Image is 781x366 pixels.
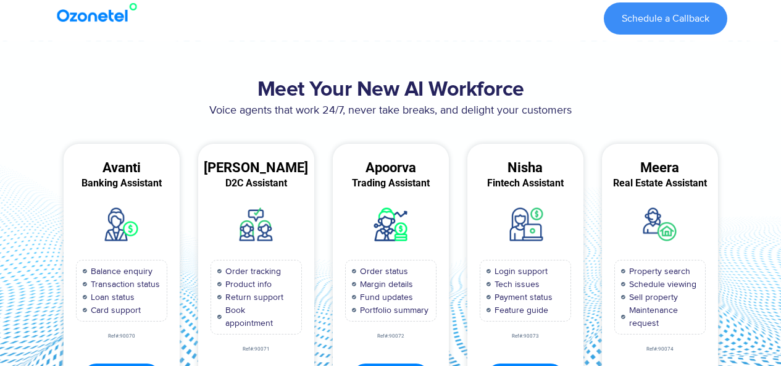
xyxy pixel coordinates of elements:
div: Real Estate Assistant [602,178,718,189]
span: Order tracking [222,265,281,278]
span: Transaction status [88,278,160,291]
span: Tech issues [491,278,540,291]
div: Fintech Assistant [467,178,583,189]
span: Loan status [88,291,135,304]
span: Order status [357,265,408,278]
p: Voice agents that work 24/7, never take breaks, and delight your customers [54,102,727,119]
div: Ref#:90070 [64,334,180,339]
div: Meera [602,162,718,173]
div: [PERSON_NAME] [198,162,314,173]
span: Balance enquiry [88,265,152,278]
a: Schedule a Callback [604,2,727,35]
div: Ref#:90071 [198,347,314,352]
span: Schedule a Callback [622,14,709,23]
span: Maintenance request [626,304,698,330]
span: Product info [222,278,272,291]
span: Return support [222,291,283,304]
div: D2C Assistant [198,178,314,189]
span: Sell property [626,291,678,304]
div: Nisha [467,162,583,173]
span: Schedule viewing [626,278,696,291]
span: Login support [491,265,548,278]
div: Trading Assistant [333,178,449,189]
span: Book appointment [222,304,294,330]
span: Margin details [357,278,413,291]
div: Ref#:90074 [602,347,718,352]
span: Portfolio summary [357,304,428,317]
div: Banking Assistant [64,178,180,189]
div: Ref#:90072 [333,334,449,339]
div: Ref#:90073 [467,334,583,339]
span: Card support [88,304,141,317]
span: Fund updates [357,291,413,304]
span: Payment status [491,291,553,304]
span: Property search [626,265,690,278]
h2: Meet Your New AI Workforce [54,78,727,102]
div: Avanti [64,162,180,173]
div: Apoorva [333,162,449,173]
span: Feature guide [491,304,548,317]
